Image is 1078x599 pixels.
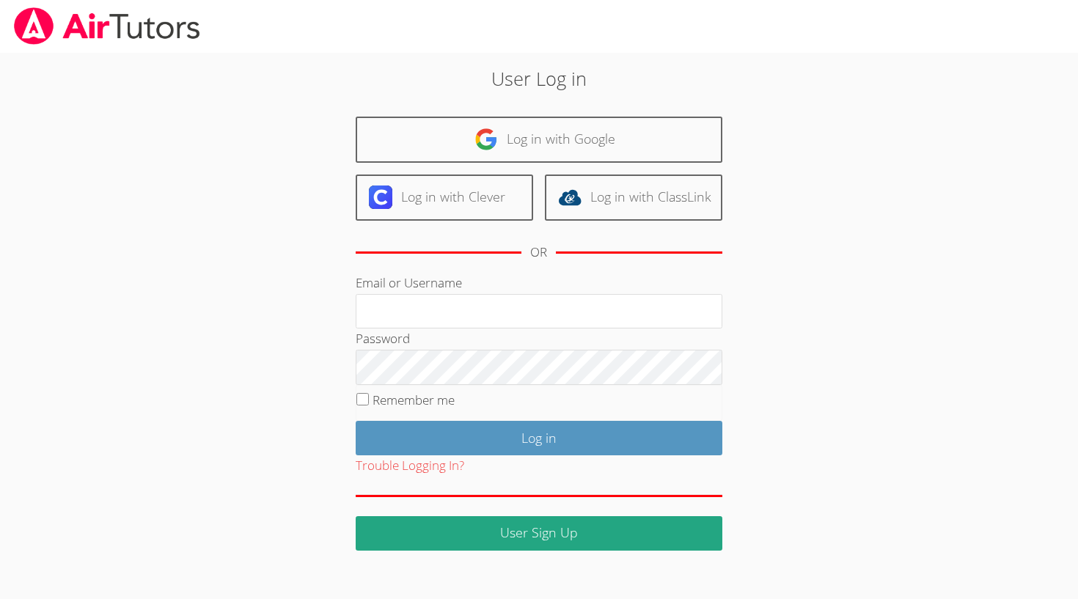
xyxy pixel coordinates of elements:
img: google-logo-50288ca7cdecda66e5e0955fdab243c47b7ad437acaf1139b6f446037453330a.svg [474,128,498,151]
button: Trouble Logging In? [356,455,464,477]
h2: User Log in [248,65,830,92]
label: Password [356,330,410,347]
img: classlink-logo-d6bb404cc1216ec64c9a2012d9dc4662098be43eaf13dc465df04b49fa7ab582.svg [558,185,582,209]
a: Log in with ClassLink [545,174,722,221]
label: Remember me [373,392,455,408]
a: Log in with Clever [356,174,533,221]
img: airtutors_banner-c4298cdbf04f3fff15de1276eac7730deb9818008684d7c2e4769d2f7ddbe033.png [12,7,202,45]
img: clever-logo-6eab21bc6e7a338710f1a6ff85c0baf02591cd810cc4098c63d3a4b26e2feb20.svg [369,185,392,209]
a: Log in with Google [356,117,722,163]
div: OR [530,242,547,263]
label: Email or Username [356,274,462,291]
input: Log in [356,421,722,455]
a: User Sign Up [356,516,722,551]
